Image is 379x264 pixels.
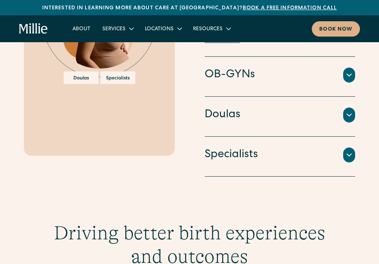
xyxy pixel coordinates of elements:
h4: Doulas [205,107,240,123]
a: About [66,22,96,35]
div: Resources [187,22,236,35]
a: home [19,23,49,35]
div: Locations [145,25,174,33]
h4: OB-GYNs [205,67,255,83]
a: Book a free information call [243,6,337,11]
div: Services [96,22,139,35]
div: Resources [193,25,223,33]
a: Book now [312,21,360,37]
div: Locations [139,22,187,35]
div: Book now [319,26,352,34]
div: Services [102,25,125,33]
h4: Specialists [205,147,258,163]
